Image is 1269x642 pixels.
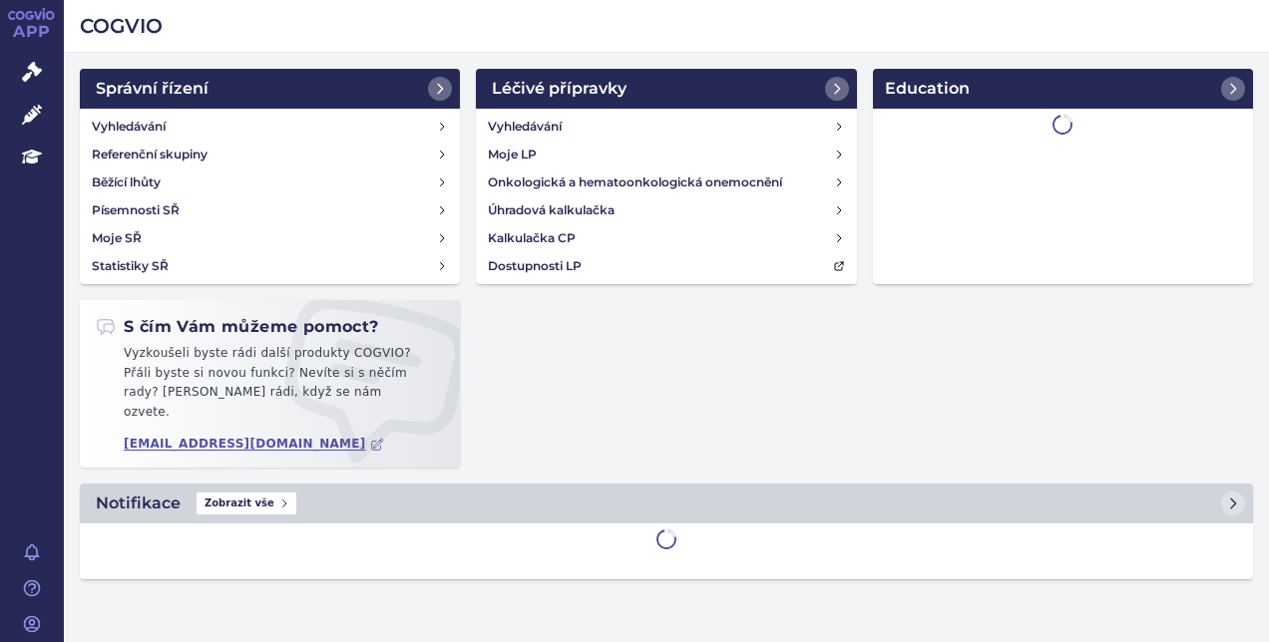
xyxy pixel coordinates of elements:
h2: Notifikace [96,491,181,515]
h4: Vyhledávání [488,117,562,137]
h4: Písemnosti SŘ [92,200,180,220]
a: Kalkulačka CP [480,224,852,252]
a: Vyhledávání [480,113,852,141]
a: NotifikaceZobrazit vše [80,483,1253,523]
h4: Moje LP [488,145,537,164]
h4: Moje SŘ [92,228,142,248]
h4: Vyhledávání [92,117,166,137]
a: Úhradová kalkulačka [480,196,852,224]
h2: Léčivé přípravky [492,77,627,101]
a: [EMAIL_ADDRESS][DOMAIN_NAME] [124,437,384,452]
h4: Běžící lhůty [92,172,161,192]
h4: Kalkulačka CP [488,228,576,248]
a: Písemnosti SŘ [84,196,456,224]
a: Vyhledávání [84,113,456,141]
h2: S čím Vám můžeme pomoct? [96,316,379,338]
a: Statistiky SŘ [84,252,456,280]
h4: Úhradová kalkulačka [488,200,615,220]
span: Zobrazit vše [197,492,296,514]
h2: Správní řízení [96,77,209,101]
p: Vyzkoušeli byste rádi další produkty COGVIO? Přáli byste si novou funkci? Nevíte si s něčím rady?... [96,344,444,430]
a: Education [873,69,1253,109]
h4: Statistiky SŘ [92,256,169,276]
a: Moje LP [480,141,852,168]
a: Běžící lhůty [84,168,456,196]
a: Moje SŘ [84,224,456,252]
a: Dostupnosti LP [480,252,852,280]
a: Správní řízení [80,69,460,109]
a: Onkologická a hematoonkologická onemocnění [480,168,852,196]
h2: Education [885,77,970,101]
h2: COGVIO [80,12,1253,40]
h4: Onkologická a hematoonkologická onemocnění [488,172,782,192]
a: Referenční skupiny [84,141,456,168]
h4: Dostupnosti LP [488,256,582,276]
h4: Referenční skupiny [92,145,208,164]
a: Léčivé přípravky [476,69,856,109]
